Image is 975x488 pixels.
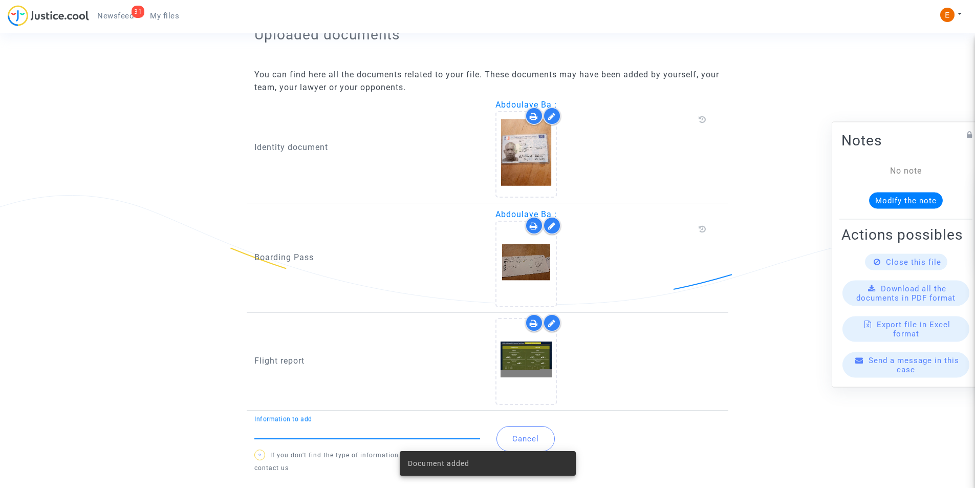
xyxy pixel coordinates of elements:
[254,354,480,367] p: Flight report
[254,26,721,44] h2: Uploaded documents
[841,225,970,243] h2: Actions possibles
[869,355,959,374] span: Send a message in this case
[856,284,956,302] span: Download all the documents in PDF format
[254,70,719,92] span: You can find here all the documents related to your file. These documents may have been added by ...
[940,8,955,22] img: ACg8ocIeiFvHKe4dA5oeRFd_CiCnuxWUEc1A2wYhRJE3TTWt=s96-c
[8,5,89,26] img: jc-logo.svg
[408,458,469,469] span: Document added
[496,426,555,452] button: Cancel
[150,11,179,20] span: My files
[89,8,142,24] a: 31Newsfeed
[841,131,970,149] h2: Notes
[258,453,262,458] span: ?
[877,320,950,338] span: Export file in Excel format
[254,251,480,264] p: Boarding Pass
[869,192,943,208] button: Modify the note
[495,100,557,110] span: Abdoulaye Ba :
[254,141,480,154] p: Identity document
[97,11,134,20] span: Newsfeed
[857,164,955,177] div: No note
[254,449,480,475] p: If you don't find the type of information you want to request, contact us
[886,257,941,266] span: Close this file
[495,209,557,219] span: Abdoulaye Ba :
[142,8,187,24] a: My files
[132,6,144,18] div: 31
